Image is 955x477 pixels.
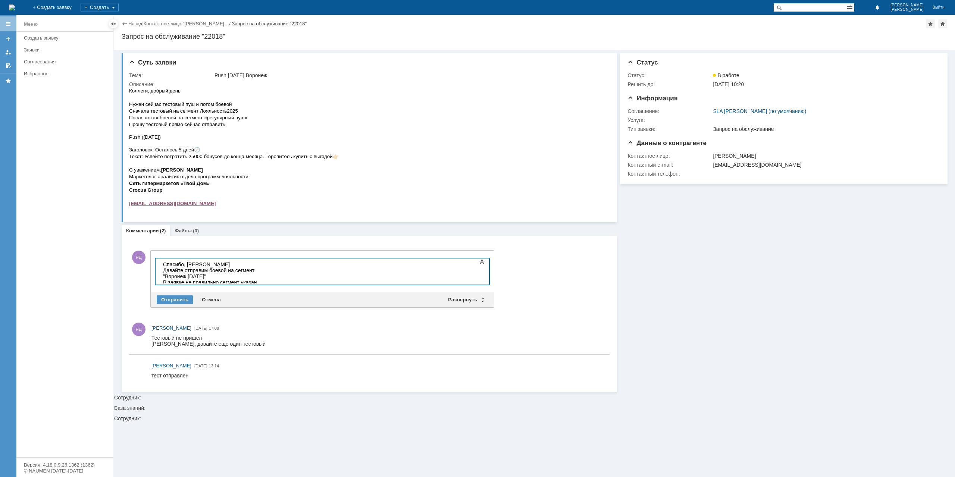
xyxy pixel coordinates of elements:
[21,32,112,44] a: Создать заявку
[209,364,219,368] span: 13:14
[129,59,176,66] span: Суть заявки
[142,21,143,26] div: |
[9,4,15,10] img: logo
[21,44,112,56] a: Заявки
[3,21,97,27] span: В заявке не правильно сегмент указан
[81,3,119,12] div: Создать
[24,20,38,29] div: Меню
[128,21,142,26] a: Назад
[627,95,677,102] span: Информация
[194,364,207,368] span: [DATE]
[938,19,947,28] div: Сделать домашней страницей
[713,108,806,114] a: SLA [PERSON_NAME] (по умолчанию)
[114,416,955,421] div: Сотрудник:
[209,326,219,330] span: 17:08
[129,81,606,87] div: Описание:
[847,3,854,10] span: Расширенный поиск
[175,228,192,233] a: Файлы
[126,228,159,233] a: Комментарии
[160,228,166,233] div: (2)
[204,66,210,72] span: 👉🏻
[122,33,948,40] div: Запрос на обслуживание "22018"
[24,71,101,76] div: Избранное
[627,126,711,132] div: Тип заявки:
[627,117,711,123] div: Услуга:
[114,405,955,411] div: База знаний:
[21,56,112,68] a: Согласования
[129,72,213,78] div: Тема:
[5,15,46,21] span: Воронеж [DATE]"
[151,325,191,331] span: [PERSON_NAME]
[132,251,145,264] span: ЯД
[713,72,739,78] span: В работе
[9,4,15,10] a: Перейти на домашнюю страницу
[627,108,711,114] div: Соглашение:
[2,46,14,58] a: Мои заявки
[151,362,191,370] a: [PERSON_NAME]
[193,228,199,233] div: (0)
[627,59,658,66] span: Статус
[627,139,707,147] span: Данные о контрагенте
[477,257,486,266] span: Показать панель инструментов
[627,153,711,159] div: Контактное лицо:
[926,19,935,28] div: Добавить в избранное
[627,72,711,78] div: Статус:
[24,47,109,53] div: Заявки
[65,60,71,65] span: 🕗
[713,126,935,132] div: Запрос на обслуживание
[114,50,955,400] div: Сотрудник:
[3,3,109,27] div: Спасибо, [PERSON_NAME] Давайте отправим боевой на сегмент "
[24,468,106,473] div: © NAUMEN [DATE]-[DATE]
[24,59,109,65] div: Согласования
[627,171,711,177] div: Контактный телефон:
[2,60,14,72] a: Мои согласования
[24,462,106,467] div: Версия: 4.18.0.9.26.1362 (1362)
[194,326,207,330] span: [DATE]
[713,153,935,159] div: [PERSON_NAME]
[232,21,307,26] div: Запрос на обслуживание "22018"
[713,81,744,87] span: [DATE] 10:20
[24,35,109,41] div: Создать заявку
[32,80,74,85] b: [PERSON_NAME]
[215,72,605,78] div: Push [DATE] Воронеж
[109,19,118,28] div: Скрыть меню
[151,363,191,368] span: [PERSON_NAME]
[890,3,924,7] span: [PERSON_NAME]
[2,33,14,45] a: Создать заявку
[144,21,229,26] a: Контактное лицо "[PERSON_NAME]…
[627,81,711,87] div: Решить до:
[627,162,711,168] div: Контактный e-mail:
[890,7,924,12] span: [PERSON_NAME]
[713,162,935,168] div: [EMAIL_ADDRESS][DOMAIN_NAME]
[151,324,191,332] a: [PERSON_NAME]
[144,21,232,26] div: /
